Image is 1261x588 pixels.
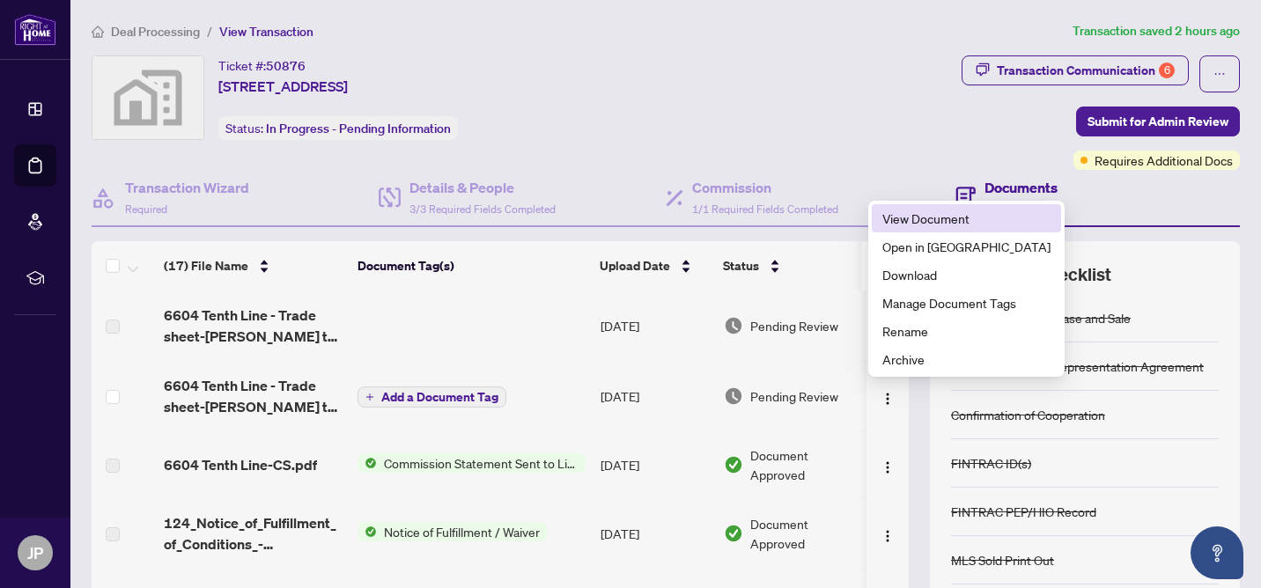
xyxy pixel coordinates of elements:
[881,529,895,543] img: Logo
[723,256,759,276] span: Status
[218,76,348,97] span: [STREET_ADDRESS]
[157,241,350,290] th: (17) File Name
[882,349,1051,369] span: Archive
[358,386,506,408] button: Add a Document Tag
[27,540,43,565] span: JP
[207,21,212,41] li: /
[882,209,1051,228] span: View Document
[750,316,838,335] span: Pending Review
[951,356,1204,376] div: Buyer Designated Representation Agreement
[724,455,743,474] img: Document Status
[111,24,200,40] span: Deal Processing
[716,241,866,290] th: Status
[882,265,1051,284] span: Download
[962,55,1189,85] button: Transaction Communication6
[164,375,343,417] span: 6604 Tenth Line - Trade sheet-[PERSON_NAME] to review.pdf
[600,256,670,276] span: Upload Date
[1088,107,1228,136] span: Submit for Admin Review
[266,121,451,136] span: In Progress - Pending Information
[874,519,902,548] button: Logo
[882,321,1051,341] span: Rename
[125,177,249,198] h4: Transaction Wizard
[882,237,1051,256] span: Open in [GEOGRAPHIC_DATA]
[409,177,556,198] h4: Details & People
[593,241,716,290] th: Upload Date
[1191,526,1243,579] button: Open asap
[219,24,313,40] span: View Transaction
[218,116,458,140] div: Status:
[365,393,374,401] span: plus
[881,392,895,406] img: Logo
[409,202,556,216] span: 3/3 Required Fields Completed
[692,202,838,216] span: 1/1 Required Fields Completed
[951,550,1054,570] div: MLS Sold Print Out
[164,305,343,347] span: 6604 Tenth Line - Trade sheet-[PERSON_NAME] to review.pdf
[266,58,306,74] span: 50876
[218,55,306,76] div: Ticket #:
[874,382,902,410] button: Logo
[164,454,317,475] span: 6604 Tenth Line-CS.pdf
[92,26,104,38] span: home
[350,241,593,290] th: Document Tag(s)
[358,522,377,541] img: Status Icon
[1213,68,1226,80] span: ellipsis
[377,453,586,473] span: Commission Statement Sent to Listing Brokerage
[381,391,498,403] span: Add a Document Tag
[1095,151,1233,170] span: Requires Additional Docs
[692,177,838,198] h4: Commission
[874,451,902,479] button: Logo
[1073,21,1240,41] article: Transaction saved 2 hours ago
[358,386,506,408] button: Add a Document Tag
[951,453,1031,473] div: FINTRAC ID(s)
[14,13,56,46] img: logo
[750,386,838,406] span: Pending Review
[164,512,343,555] span: 124_Notice_of_Fulfillment_of_Conditions_-_Agreement_of_Purchase_and_Sale_-_A_-_PropTx-[PERSON_NAM...
[164,256,248,276] span: (17) File Name
[750,514,859,553] span: Document Approved
[882,293,1051,312] span: Manage Document Tags
[724,524,743,543] img: Document Status
[358,453,377,473] img: Status Icon
[92,56,203,139] img: svg%3e
[724,386,743,406] img: Document Status
[594,361,717,431] td: [DATE]
[951,405,1105,424] div: Confirmation of Cooperation
[125,202,167,216] span: Required
[377,522,547,541] span: Notice of Fulfillment / Waiver
[1159,62,1175,78] div: 6
[1076,107,1240,136] button: Submit for Admin Review
[594,498,717,569] td: [DATE]
[997,56,1175,85] div: Transaction Communication
[951,502,1096,521] div: FINTRAC PEP/HIO Record
[750,445,859,484] span: Document Approved
[724,316,743,335] img: Document Status
[358,522,547,541] button: Status IconNotice of Fulfillment / Waiver
[594,290,717,361] td: [DATE]
[358,453,586,473] button: Status IconCommission Statement Sent to Listing Brokerage
[594,431,717,498] td: [DATE]
[881,460,895,474] img: Logo
[984,177,1058,198] h4: Documents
